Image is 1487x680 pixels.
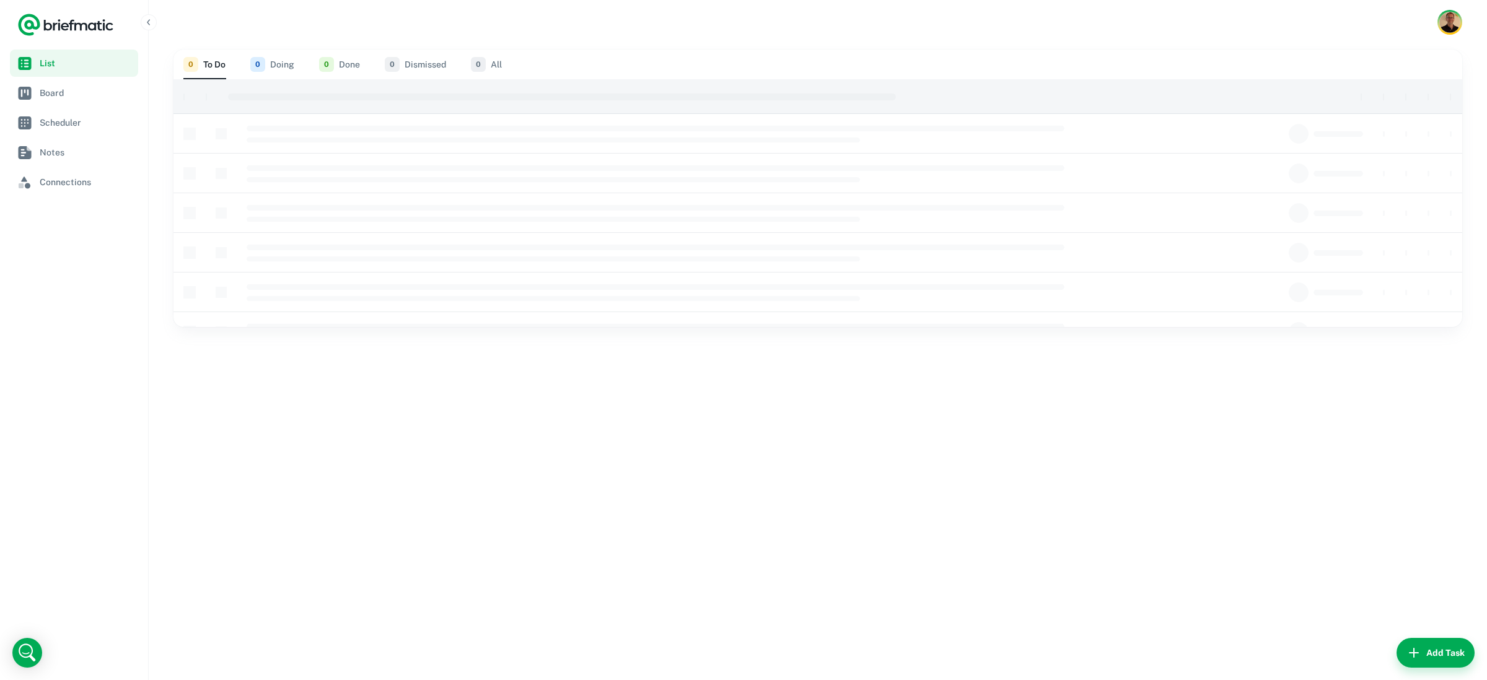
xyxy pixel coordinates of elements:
[10,168,138,196] a: Connections
[319,50,360,79] button: Done
[10,109,138,136] a: Scheduler
[10,79,138,107] a: Board
[183,57,198,72] span: 0
[17,12,114,37] a: Logo
[471,50,502,79] button: All
[10,50,138,77] a: List
[1397,638,1475,668] button: Add Task
[1439,12,1460,33] img: Mauricio Peirone
[40,56,133,70] span: List
[385,50,446,79] button: Dismissed
[40,116,133,129] span: Scheduler
[250,50,294,79] button: Doing
[12,638,42,668] div: Open Intercom Messenger
[319,57,334,72] span: 0
[10,139,138,166] a: Notes
[40,175,133,189] span: Connections
[183,50,226,79] button: To Do
[385,57,400,72] span: 0
[471,57,486,72] span: 0
[40,86,133,100] span: Board
[250,57,265,72] span: 0
[40,146,133,159] span: Notes
[1437,10,1462,35] button: Account button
